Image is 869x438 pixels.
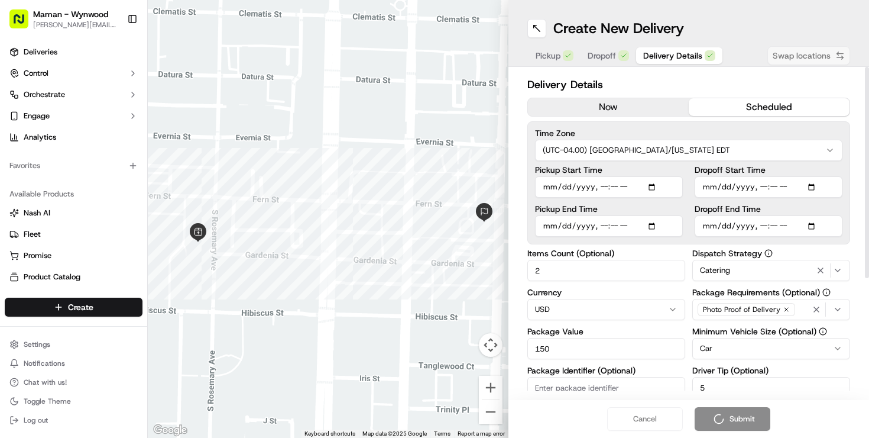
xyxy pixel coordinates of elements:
button: Maman - Wynwood[PERSON_NAME][EMAIL_ADDRESS][DOMAIN_NAME] [5,5,122,33]
div: We're available if you need us! [53,125,163,134]
img: 1736555255976-a54dd68f-1ca7-489b-9aae-adbdc363a1c4 [24,184,33,194]
img: Klarizel Pensader [12,204,31,223]
button: Map camera controls [479,333,502,357]
a: 💻API Documentation [95,260,194,281]
button: See all [183,152,215,166]
img: Klarizel Pensader [12,172,31,191]
label: Package Value [527,327,685,336]
span: • [100,183,104,193]
img: 8016278978528_b943e370aa5ada12b00a_72.png [25,113,46,134]
span: Dropoff [588,50,616,62]
img: Nash [12,12,35,36]
label: Package Identifier (Optional) [527,366,685,375]
a: Promise [9,250,138,261]
span: [DATE] [106,183,131,193]
span: Settings [24,340,50,349]
button: Orchestrate [5,85,142,104]
input: Enter driver tip amount [692,377,850,398]
span: Promise [24,250,51,261]
label: Pickup Start Time [535,166,683,174]
span: Klarizel Pensader [37,183,98,193]
span: Catering [700,265,730,276]
span: Pickup [536,50,560,62]
button: Maman - Wynwood [33,8,108,20]
a: Powered byPylon [83,293,143,302]
input: Enter package identifier [527,377,685,398]
button: Package Requirements (Optional) [822,288,831,297]
span: Engage [24,111,50,121]
input: Enter number of items [527,260,685,281]
button: Control [5,64,142,83]
button: Start new chat [201,117,215,131]
div: Available Products [5,185,142,204]
span: Analytics [24,132,56,143]
a: Analytics [5,128,142,147]
span: Klarizel Pensader [37,215,98,225]
button: Nash AI [5,204,142,223]
label: Dropoff End Time [695,205,842,213]
button: Keyboard shortcuts [304,430,355,438]
span: API Documentation [112,265,190,276]
img: Google [151,423,190,438]
span: Photo Proof of Delivery [703,305,780,314]
a: 📗Knowledge Base [7,260,95,281]
button: Dispatch Strategy [764,249,773,257]
span: Log out [24,416,48,425]
input: Enter package value [527,338,685,359]
label: Dropoff Start Time [695,166,842,174]
div: 📗 [12,266,21,275]
button: Chat with us! [5,374,142,391]
button: Fleet [5,225,142,244]
div: 💻 [100,266,109,275]
input: Got a question? Start typing here... [31,76,213,89]
span: • [100,215,104,225]
div: Start new chat [53,113,194,125]
span: Toggle Theme [24,397,71,406]
button: Engage [5,107,142,125]
span: Pylon [118,294,143,302]
div: Favorites [5,156,142,175]
a: Terms (opens in new tab) [434,430,450,437]
button: now [528,98,689,116]
span: [DATE] [106,215,131,225]
button: Log out [5,412,142,429]
button: Minimum Vehicle Size (Optional) [819,327,827,336]
button: Toggle Theme [5,393,142,410]
button: Catering [692,260,850,281]
label: Driver Tip (Optional) [692,366,850,375]
a: Report a map error [458,430,505,437]
label: Package Requirements (Optional) [692,288,850,297]
span: Deliveries [24,47,57,57]
a: Deliveries [5,43,142,62]
a: Open this area in Google Maps (opens a new window) [151,423,190,438]
label: Pickup End Time [535,205,683,213]
label: Items Count (Optional) [527,249,685,257]
span: Create [68,301,93,313]
button: Settings [5,336,142,353]
span: Delivery Details [643,50,702,62]
span: Fleet [24,229,41,240]
h2: Delivery Details [527,76,850,93]
button: Zoom out [479,400,502,424]
p: Welcome 👋 [12,47,215,66]
div: Past conversations [12,154,79,163]
button: Notifications [5,355,142,372]
button: Product Catalog [5,268,142,286]
a: Nash AI [9,208,138,218]
span: Notifications [24,359,65,368]
a: Product Catalog [9,272,138,282]
button: [PERSON_NAME][EMAIL_ADDRESS][DOMAIN_NAME] [33,20,118,30]
span: Map data ©2025 Google [362,430,427,437]
button: scheduled [689,98,849,116]
span: Orchestrate [24,89,65,100]
button: Create [5,298,142,317]
label: Time Zone [535,129,842,137]
img: 1736555255976-a54dd68f-1ca7-489b-9aae-adbdc363a1c4 [12,113,33,134]
button: Promise [5,246,142,265]
button: Zoom in [479,376,502,400]
button: Photo Proof of Delivery [692,299,850,320]
label: Dispatch Strategy [692,249,850,257]
h1: Create New Delivery [553,19,684,38]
